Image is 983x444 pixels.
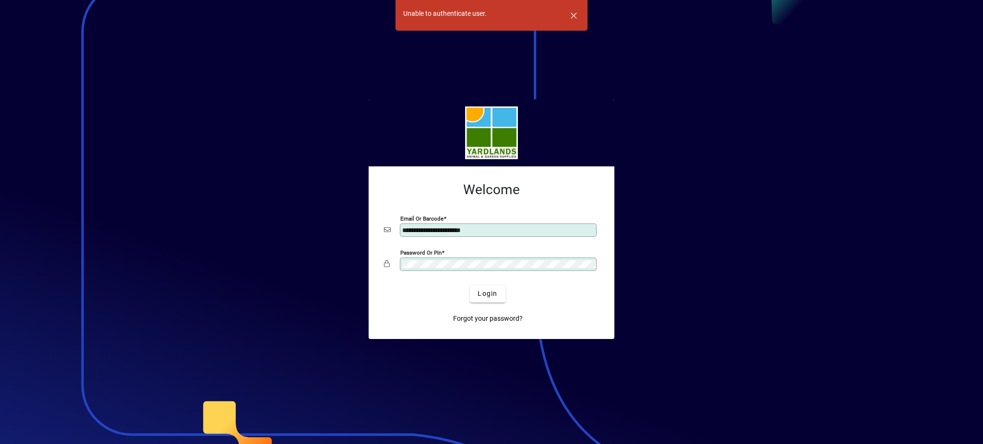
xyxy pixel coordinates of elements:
span: Login [478,289,497,299]
a: Forgot your password? [449,310,527,327]
button: Login [470,285,505,303]
span: Forgot your password? [453,314,523,324]
h2: Welcome [384,182,599,198]
div: Unable to authenticate user. [403,9,487,19]
mat-label: Password or Pin [400,249,442,256]
button: Dismiss [562,4,585,27]
mat-label: Email or Barcode [400,215,444,222]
